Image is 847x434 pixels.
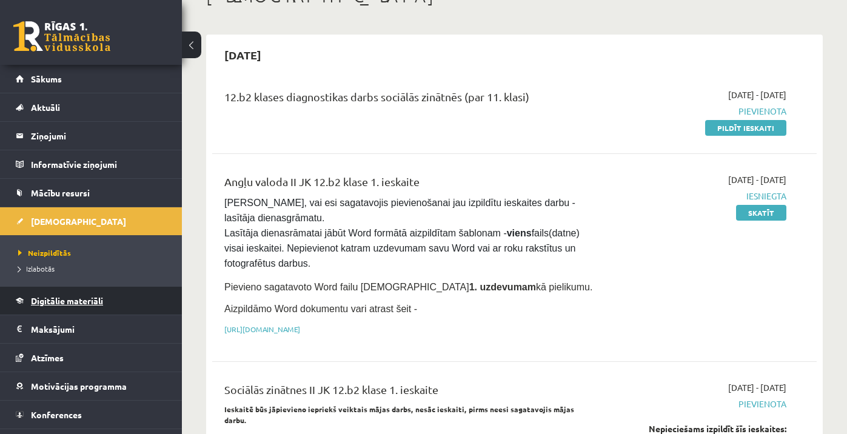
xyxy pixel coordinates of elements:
[611,190,786,202] span: Iesniegta
[31,315,167,343] legend: Maksājumi
[16,65,167,93] a: Sākums
[611,105,786,118] span: Pievienota
[31,409,82,420] span: Konferences
[16,401,167,429] a: Konferences
[31,73,62,84] span: Sākums
[31,187,90,198] span: Mācību resursi
[736,205,786,221] a: Skatīt
[212,41,273,69] h2: [DATE]
[31,122,167,150] legend: Ziņojumi
[16,287,167,315] a: Digitālie materiāli
[611,398,786,410] span: Pievienota
[224,282,592,292] span: Pievieno sagatavoto Word failu [DEMOGRAPHIC_DATA] kā pielikumu.
[16,207,167,235] a: [DEMOGRAPHIC_DATA]
[18,248,71,258] span: Neizpildītās
[31,381,127,392] span: Motivācijas programma
[18,247,170,258] a: Neizpildītās
[16,372,167,400] a: Motivācijas programma
[16,344,167,372] a: Atzīmes
[224,381,593,404] div: Sociālās zinātnes II JK 12.b2 klase 1. ieskaite
[13,21,110,52] a: Rīgas 1. Tālmācības vidusskola
[224,88,593,111] div: 12.b2 klases diagnostikas darbs sociālās zinātnēs (par 11. klasi)
[31,150,167,178] legend: Informatīvie ziņojumi
[469,282,536,292] strong: 1. uzdevumam
[31,352,64,363] span: Atzīmes
[224,324,300,334] a: [URL][DOMAIN_NAME]
[728,381,786,394] span: [DATE] - [DATE]
[507,228,532,238] strong: viens
[31,295,103,306] span: Digitālie materiāli
[728,88,786,101] span: [DATE] - [DATE]
[16,150,167,178] a: Informatīvie ziņojumi
[16,179,167,207] a: Mācību resursi
[31,216,126,227] span: [DEMOGRAPHIC_DATA]
[224,173,593,196] div: Angļu valoda II JK 12.b2 klase 1. ieskaite
[224,404,574,425] strong: Ieskaitē būs jāpievieno iepriekš veiktais mājas darbs, nesāc ieskaiti, pirms neesi sagatavojis mā...
[16,315,167,343] a: Maksājumi
[18,264,55,273] span: Izlabotās
[16,122,167,150] a: Ziņojumi
[705,120,786,136] a: Pildīt ieskaiti
[31,102,60,113] span: Aktuāli
[18,263,170,274] a: Izlabotās
[16,93,167,121] a: Aktuāli
[728,173,786,186] span: [DATE] - [DATE]
[224,198,582,269] span: [PERSON_NAME], vai esi sagatavojis pievienošanai jau izpildītu ieskaites darbu - lasītāja dienasg...
[224,304,417,314] span: Aizpildāmo Word dokumentu vari atrast šeit -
